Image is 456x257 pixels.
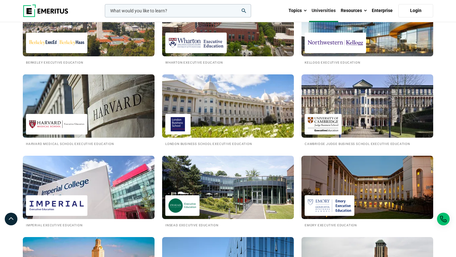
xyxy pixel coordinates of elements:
[168,36,224,50] img: Wharton Executive Education
[26,222,151,228] h2: Imperial Executive Education
[168,198,196,213] img: INSEAD Executive Education
[23,74,155,146] a: Universities We Work With Harvard Medical School Executive Education Harvard Medical School Execu...
[26,141,151,146] h2: Harvard Medical School Executive Education
[23,156,155,219] img: Universities We Work With
[165,60,291,65] h2: Wharton Executive Education
[162,156,294,219] img: Universities We Work With
[305,222,430,228] h2: Emory Executive Education
[29,198,84,213] img: Imperial Executive Education
[301,156,433,219] img: Universities We Work With
[23,156,155,228] a: Universities We Work With Imperial Executive Education Imperial Executive Education
[308,198,351,213] img: Emory Executive Education
[301,156,433,228] a: Universities We Work With Emory Executive Education Emory Executive Education
[165,141,291,146] h2: London Business School Executive Education
[301,74,433,146] a: Universities We Work With Cambridge Judge Business School Executive Education Cambridge Judge Bus...
[305,141,430,146] h2: Cambridge Judge Business School Executive Education
[168,117,187,131] img: London Business School Executive Education
[301,74,433,138] img: Universities We Work With
[26,60,151,65] h2: Berkeley Executive Education
[308,117,339,131] img: Cambridge Judge Business School Executive Education
[105,4,251,17] input: woocommerce-product-search-field-0
[308,36,363,50] img: Kellogg Executive Education
[165,222,291,228] h2: INSEAD Executive Education
[162,74,294,146] a: Universities We Work With London Business School Executive Education London Business School Execu...
[162,156,294,228] a: Universities We Work With INSEAD Executive Education INSEAD Executive Education
[29,36,84,50] img: Berkeley Executive Education
[16,71,161,141] img: Universities We Work With
[29,117,84,131] img: Harvard Medical School Executive Education
[305,60,430,65] h2: Kellogg Executive Education
[162,74,294,138] img: Universities We Work With
[398,4,433,17] a: Login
